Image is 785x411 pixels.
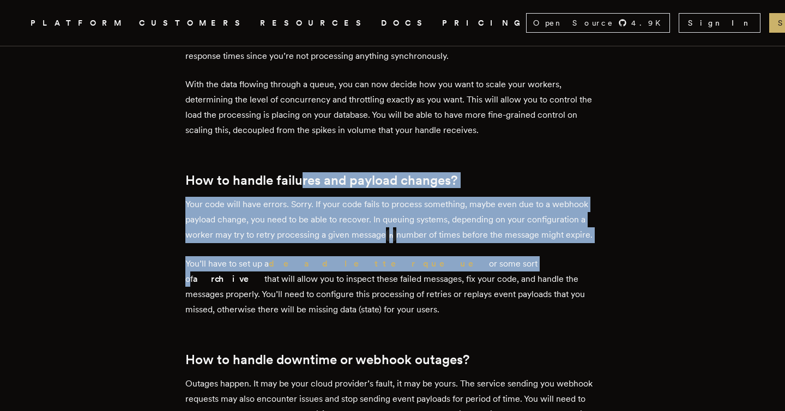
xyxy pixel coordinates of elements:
a: dead letter queue [269,258,489,269]
p: With the data flowing through a queue, you can now decide how you want to scale your workers, det... [185,77,600,138]
h2: How to handle failures and payload changes? [185,173,600,188]
a: CUSTOMERS [139,16,247,30]
code: n [386,229,396,241]
a: Sign In [679,13,760,33]
button: PLATFORM [31,16,126,30]
button: RESOURCES [260,16,368,30]
strong: archive [193,274,264,284]
p: Your code will have errors. Sorry. If your code fails to process something, maybe even due to a w... [185,197,600,243]
a: PRICING [442,16,526,30]
span: Open Source [533,17,614,28]
p: You’ll have to set up a or some sort of that will allow you to inspect these failed messages, fix... [185,256,600,317]
a: DOCS [381,16,429,30]
h2: How to handle downtime or webhook outages? [185,352,600,367]
span: 4.9 K [631,17,667,28]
